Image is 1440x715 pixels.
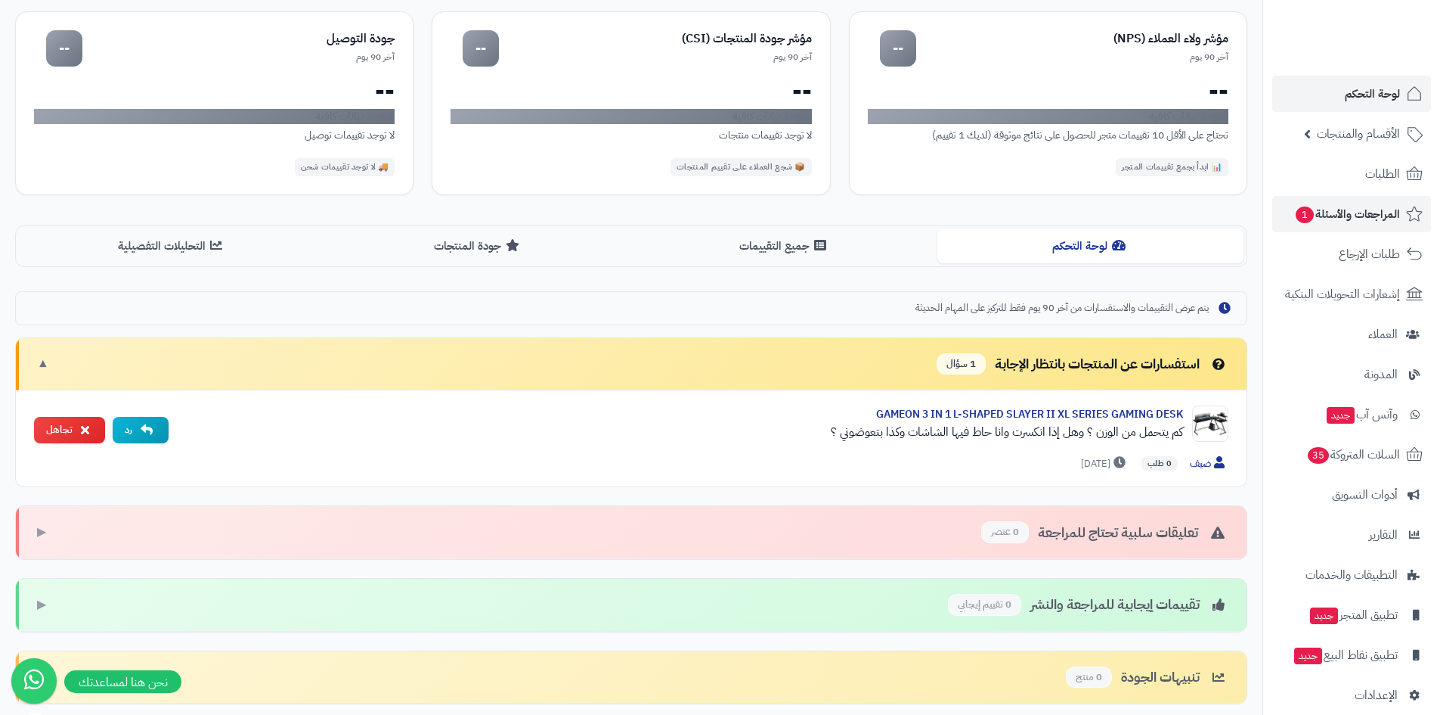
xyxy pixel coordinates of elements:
span: وآتس آب [1325,404,1398,425]
span: تطبيق المتجر [1308,605,1398,626]
div: لا توجد بيانات كافية [34,109,395,124]
span: 0 منتج [1066,667,1112,689]
span: 0 عنصر [981,521,1029,543]
div: مؤشر ولاء العملاء (NPS) [916,30,1228,48]
div: -- [34,79,395,103]
div: كم يتحمل من الوزن ؟ وهل إذا انكسرت وانا حاط فيها الشاشات وكذا بتعوضوني ؟ [181,423,1183,441]
button: جميع التقييمات [631,229,937,263]
span: 35 [1308,447,1329,464]
span: جديد [1327,407,1355,424]
span: أدوات التسويق [1332,484,1398,505]
div: تقييمات إيجابية للمراجعة والنشر [948,594,1228,616]
span: العملاء [1368,324,1398,345]
div: -- [451,79,811,103]
span: السلات المتروكة [1306,444,1400,465]
span: المدونة [1364,364,1398,385]
span: 0 طلب [1141,456,1178,471]
span: ضيف [1190,456,1228,472]
div: لا توجد تقييمات منتجات [451,127,811,143]
div: 📊 ابدأ بجمع تقييمات المتجر [1116,158,1228,176]
div: تنبيهات الجودة [1066,667,1228,689]
span: 1 سؤال [937,353,986,375]
span: طلبات الإرجاع [1339,244,1400,265]
a: إشعارات التحويلات البنكية [1272,276,1431,312]
span: جديد [1294,648,1322,664]
span: لوحة التحكم [1345,83,1400,104]
span: يتم عرض التقييمات والاستفسارات من آخر 90 يوم فقط للتركيز على المهام الحديثة [915,301,1209,316]
a: لوحة التحكم [1272,76,1431,112]
a: الطلبات [1272,156,1431,192]
a: تطبيق المتجرجديد [1272,597,1431,633]
span: الطلبات [1365,163,1400,185]
button: تجاهل [34,417,105,443]
div: تعليقات سلبية تحتاج للمراجعة [981,521,1228,543]
div: لا توجد تقييمات توصيل [34,127,395,143]
div: لا توجد بيانات كافية [868,109,1228,124]
span: التطبيقات والخدمات [1305,564,1398,586]
div: 🚚 لا توجد تقييمات شحن [295,158,395,176]
div: آخر 90 يوم [916,51,1228,64]
div: جودة التوصيل [82,30,395,48]
div: تحتاج على الأقل 10 تقييمات متجر للحصول على نتائج موثوقة (لديك 1 تقييم) [868,127,1228,143]
div: آخر 90 يوم [499,51,811,64]
div: -- [868,79,1228,103]
span: الأقسام والمنتجات [1317,123,1400,145]
div: -- [880,30,916,67]
div: مؤشر جودة المنتجات (CSI) [499,30,811,48]
a: التطبيقات والخدمات [1272,557,1431,593]
button: التحليلات التفصيلية [19,229,325,263]
button: لوحة التحكم [937,229,1243,263]
a: GAMEON 3 IN 1 L-SHAPED SLAYER II XL SERIES GAMING DESK [876,406,1183,422]
span: التقارير [1369,524,1398,546]
div: -- [463,30,499,67]
a: وآتس آبجديد [1272,396,1431,433]
a: الإعدادات [1272,677,1431,713]
span: [DATE] [1081,456,1129,471]
div: لا توجد بيانات كافية [451,109,811,124]
a: التقارير [1272,517,1431,553]
span: 0 تقييم إيجابي [948,594,1021,616]
a: أدوات التسويق [1272,477,1431,513]
span: 1 [1296,207,1314,223]
div: 📦 شجع العملاء على تقييم المنتجات [670,158,812,176]
div: استفسارات عن المنتجات بانتظار الإجابة [937,353,1228,375]
span: الإعدادات [1355,685,1398,706]
div: -- [46,30,82,67]
a: السلات المتروكة35 [1272,437,1431,473]
button: رد [113,417,169,443]
div: آخر 90 يوم [82,51,395,64]
span: تطبيق نقاط البيع [1293,645,1398,666]
a: المراجعات والأسئلة1 [1272,196,1431,232]
span: إشعارات التحويلات البنكية [1285,284,1400,305]
span: ▶ [37,524,46,541]
span: ▶ [37,596,46,614]
a: تطبيق نقاط البيعجديد [1272,637,1431,673]
span: ▼ [37,355,49,372]
a: المدونة [1272,356,1431,393]
a: العملاء [1272,316,1431,353]
span: جديد [1310,608,1338,624]
span: المراجعات والأسئلة [1294,204,1400,225]
img: Product [1192,406,1228,442]
a: طلبات الإرجاع [1272,236,1431,272]
button: جودة المنتجات [325,229,631,263]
